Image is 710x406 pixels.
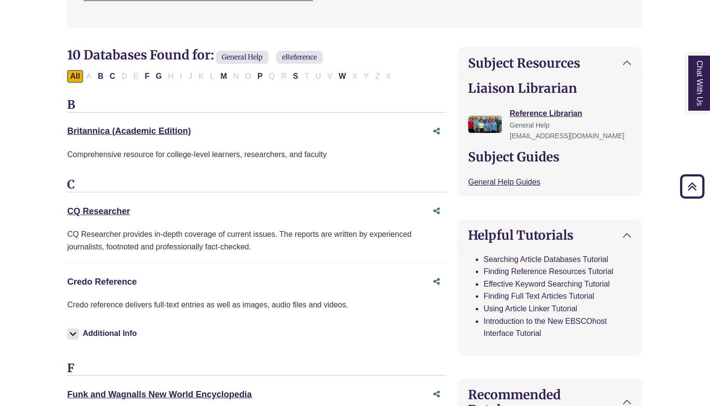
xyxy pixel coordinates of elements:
[427,122,446,141] button: Share this database
[67,277,137,287] a: Credo Reference
[483,304,577,313] a: Using Article Linker Tutorial
[276,51,323,64] span: eReference
[468,81,632,96] h2: Liaison Librarian
[336,70,349,83] button: Filter Results W
[458,48,641,78] button: Subject Resources
[458,220,641,250] button: Helpful Tutorials
[67,70,83,83] button: All
[95,70,106,83] button: Filter Results B
[677,180,708,193] a: Back to Top
[468,178,540,186] a: General Help Guides
[290,70,301,83] button: Filter Results S
[510,132,624,140] span: [EMAIL_ADDRESS][DOMAIN_NAME]
[483,255,608,263] a: Searching Article Databases Tutorial
[67,327,140,340] button: Additional Info
[67,126,191,136] a: Britannica (Academic Edition)
[67,47,214,63] span: 10 Databases Found for:
[427,202,446,220] button: Share this database
[67,72,394,80] div: Alpha-list to filter by first letter of database name
[67,206,130,216] a: CQ Researcher
[67,228,446,253] div: CQ Researcher provides in-depth coverage of current issues. The reports are written by experience...
[255,70,266,83] button: Filter Results P
[67,362,446,376] h3: F
[483,267,613,275] a: Finding Reference Resources Tutorial
[67,390,252,399] a: Funk and Wagnalls New World Encyclopedia
[427,273,446,291] button: Share this database
[483,292,594,300] a: Finding Full Text Articles Tutorial
[67,178,446,192] h3: C
[218,70,230,83] button: Filter Results M
[153,70,165,83] button: Filter Results G
[67,98,446,113] h3: B
[142,70,153,83] button: Filter Results F
[468,149,632,164] h2: Subject Guides
[216,51,269,64] span: General Help
[483,317,607,338] a: Introduction to the New EBSCOhost Interface Tutorial
[468,116,502,133] img: Reference Librarian
[427,385,446,404] button: Share this database
[483,280,610,288] a: Effective Keyword Searching Tutorial
[510,121,550,129] span: General Help
[67,148,446,161] p: Comprehensive resource for college-level learners, researchers, and faculty
[510,109,582,117] a: Reference Librarian
[107,70,118,83] button: Filter Results C
[67,299,446,311] p: Credo reference delivers full-text entries as well as images, audio files and videos.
